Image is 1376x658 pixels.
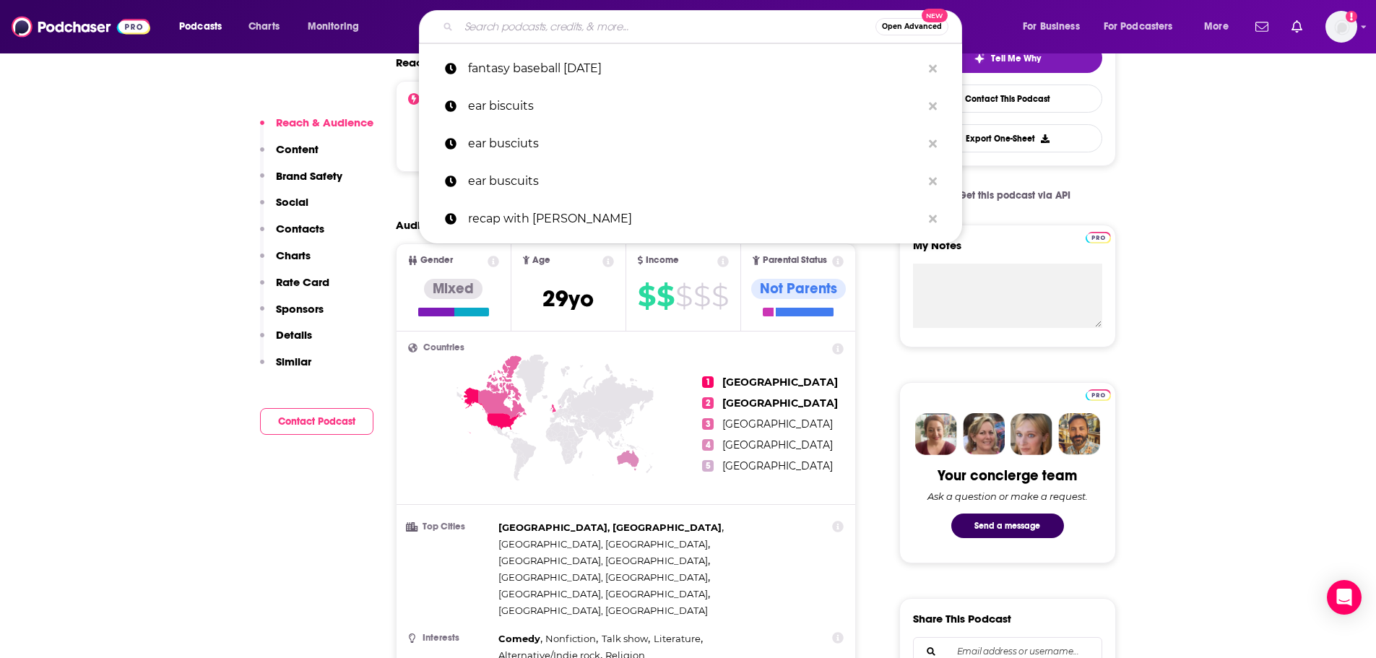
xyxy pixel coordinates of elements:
span: , [602,631,650,647]
p: Details [276,328,312,342]
img: Sydney Profile [915,413,957,455]
img: User Profile [1325,11,1357,43]
button: Contact Podcast [260,408,373,435]
span: , [654,631,703,647]
p: Similar [276,355,311,368]
span: 5 [702,460,714,472]
img: Podchaser Pro [1086,389,1111,401]
span: Nonfiction [545,633,596,644]
button: Show profile menu [1325,11,1357,43]
span: [GEOGRAPHIC_DATA], [GEOGRAPHIC_DATA] [498,571,708,583]
button: Charts [260,248,311,275]
span: More [1204,17,1229,37]
span: Countries [423,343,464,352]
a: Show notifications dropdown [1250,14,1274,39]
p: ear busciuts [468,125,922,163]
p: recap with tobin [468,200,922,238]
p: Sponsors [276,302,324,316]
span: $ [638,285,655,308]
h3: Interests [408,633,493,643]
span: [GEOGRAPHIC_DATA] [722,376,838,389]
span: , [498,569,710,586]
span: , [498,586,710,602]
span: Comedy [498,633,540,644]
span: For Podcasters [1104,17,1173,37]
span: [GEOGRAPHIC_DATA], [GEOGRAPHIC_DATA] [498,605,708,616]
img: Podchaser Pro [1086,232,1111,243]
a: fantasy baseball [DATE] [419,50,962,87]
span: Income [646,256,679,265]
h3: Top Cities [408,522,493,532]
div: Search podcasts, credits, & more... [433,10,976,43]
div: Your concierge team [938,467,1077,485]
a: ear busciuts [419,125,962,163]
a: ear biscuits [419,87,962,125]
span: [GEOGRAPHIC_DATA] [722,459,833,472]
img: Barbara Profile [963,413,1005,455]
button: Open AdvancedNew [875,18,948,35]
button: Sponsors [260,302,324,329]
span: $ [711,285,728,308]
span: 1 [702,376,714,388]
span: [GEOGRAPHIC_DATA] [722,417,833,430]
p: Content [276,142,319,156]
a: Contact This Podcast [913,85,1102,113]
img: Jon Profile [1058,413,1100,455]
button: Social [260,195,308,222]
a: recap with [PERSON_NAME] [419,200,962,238]
p: fantasy baseball today [468,50,922,87]
button: open menu [169,15,241,38]
p: Charts [276,248,311,262]
span: Parental Status [763,256,827,265]
span: 29 yo [542,285,594,313]
span: 3 [702,418,714,430]
img: Podchaser - Follow, Share and Rate Podcasts [12,13,150,40]
button: Send a message [951,514,1064,538]
img: tell me why sparkle [974,53,985,64]
span: Charts [248,17,280,37]
div: Ask a question or make a request. [927,490,1088,502]
span: $ [693,285,710,308]
button: Content [260,142,319,169]
a: Pro website [1086,230,1111,243]
h2: Reach [396,56,429,69]
p: ear biscuits [468,87,922,125]
button: Brand Safety [260,169,342,196]
span: $ [657,285,674,308]
h2: Audience Demographics [396,218,527,232]
label: My Notes [913,238,1102,264]
span: Logged in as haleysmith21 [1325,11,1357,43]
a: Show notifications dropdown [1286,14,1308,39]
a: Get this podcast via API [933,178,1083,213]
svg: Add a profile image [1346,11,1357,22]
input: Search podcasts, credits, & more... [459,15,875,38]
button: Similar [260,355,311,381]
span: Tell Me Why [991,53,1041,64]
button: open menu [298,15,378,38]
span: Monitoring [308,17,359,37]
p: ear buscuits [468,163,922,200]
span: New [922,9,948,22]
span: $ [675,285,692,308]
span: For Business [1023,17,1080,37]
span: , [498,519,724,536]
span: Literature [654,633,701,644]
button: tell me why sparkleTell Me Why [913,43,1102,73]
button: Reach & Audience [260,116,373,142]
button: open menu [1194,15,1247,38]
button: Details [260,328,312,355]
span: 2 [702,397,714,409]
span: [GEOGRAPHIC_DATA], [GEOGRAPHIC_DATA] [498,538,708,550]
span: Gender [420,256,453,265]
p: Reach & Audience [276,116,373,129]
p: Rate Card [276,275,329,289]
a: Pro website [1086,387,1111,401]
span: [GEOGRAPHIC_DATA], [GEOGRAPHIC_DATA] [498,588,708,599]
h3: Share This Podcast [913,612,1011,625]
button: open menu [1013,15,1098,38]
a: ear buscuits [419,163,962,200]
span: 4 [702,439,714,451]
div: Open Intercom Messenger [1327,580,1362,615]
a: Charts [239,15,288,38]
